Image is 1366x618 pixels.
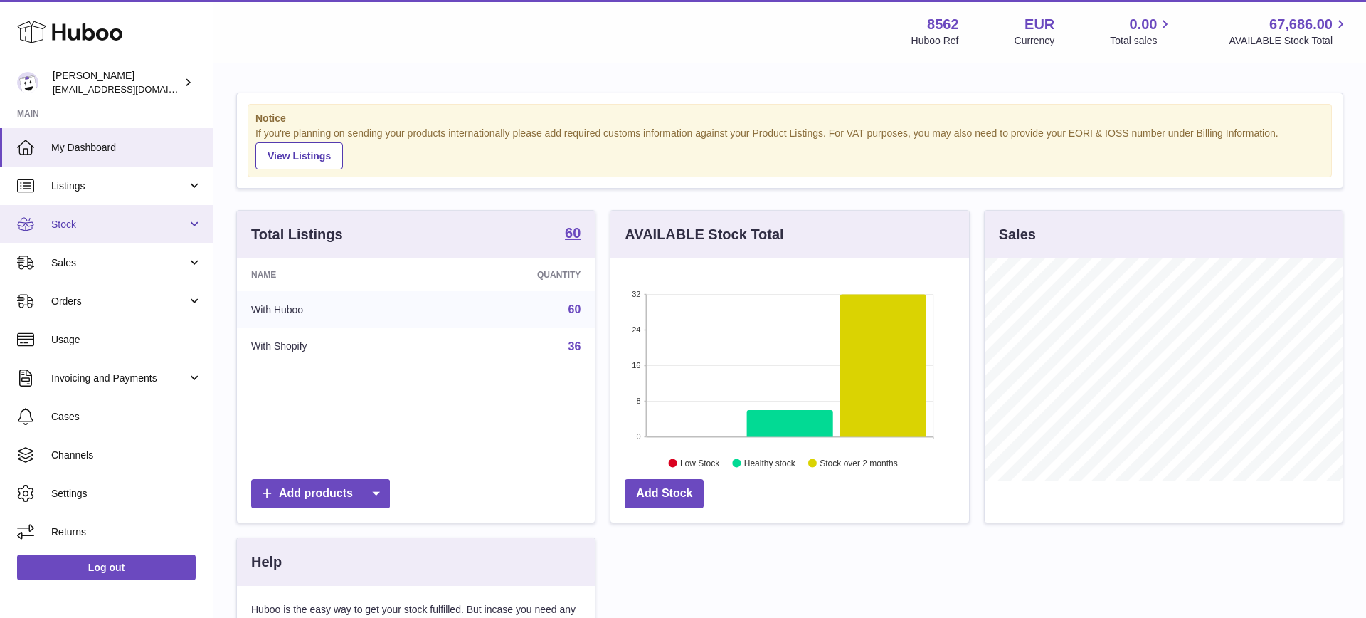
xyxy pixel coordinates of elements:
[51,295,187,308] span: Orders
[17,72,38,93] img: fumi@codeofbell.com
[1269,15,1333,34] span: 67,686.00
[1229,34,1349,48] span: AVAILABLE Stock Total
[1110,34,1173,48] span: Total sales
[999,225,1036,244] h3: Sales
[51,372,187,385] span: Invoicing and Payments
[568,340,581,352] a: 36
[251,225,343,244] h3: Total Listings
[17,555,196,580] a: Log out
[565,226,581,243] a: 60
[51,218,187,231] span: Stock
[680,458,720,468] text: Low Stock
[637,432,641,441] text: 0
[430,258,595,291] th: Quantity
[251,479,390,508] a: Add products
[625,479,704,508] a: Add Stock
[51,179,187,193] span: Listings
[51,141,202,154] span: My Dashboard
[1229,15,1349,48] a: 67,686.00 AVAILABLE Stock Total
[1130,15,1158,34] span: 0.00
[820,458,898,468] text: Stock over 2 months
[625,225,783,244] h3: AVAILABLE Stock Total
[565,226,581,240] strong: 60
[632,290,641,298] text: 32
[53,83,209,95] span: [EMAIL_ADDRESS][DOMAIN_NAME]
[237,291,430,328] td: With Huboo
[237,258,430,291] th: Name
[53,69,181,96] div: [PERSON_NAME]
[51,333,202,347] span: Usage
[637,397,641,405] text: 8
[51,410,202,424] span: Cases
[1110,15,1173,48] a: 0.00 Total sales
[1015,34,1055,48] div: Currency
[927,15,959,34] strong: 8562
[237,328,430,365] td: With Shopify
[255,127,1324,169] div: If you're planning on sending your products internationally please add required customs informati...
[51,525,202,539] span: Returns
[632,361,641,370] text: 16
[911,34,959,48] div: Huboo Ref
[51,449,202,462] span: Channels
[255,112,1324,125] strong: Notice
[744,458,796,468] text: Healthy stock
[632,325,641,334] text: 24
[51,256,187,270] span: Sales
[51,487,202,501] span: Settings
[255,142,343,169] a: View Listings
[251,552,282,572] h3: Help
[1024,15,1054,34] strong: EUR
[568,303,581,315] a: 60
